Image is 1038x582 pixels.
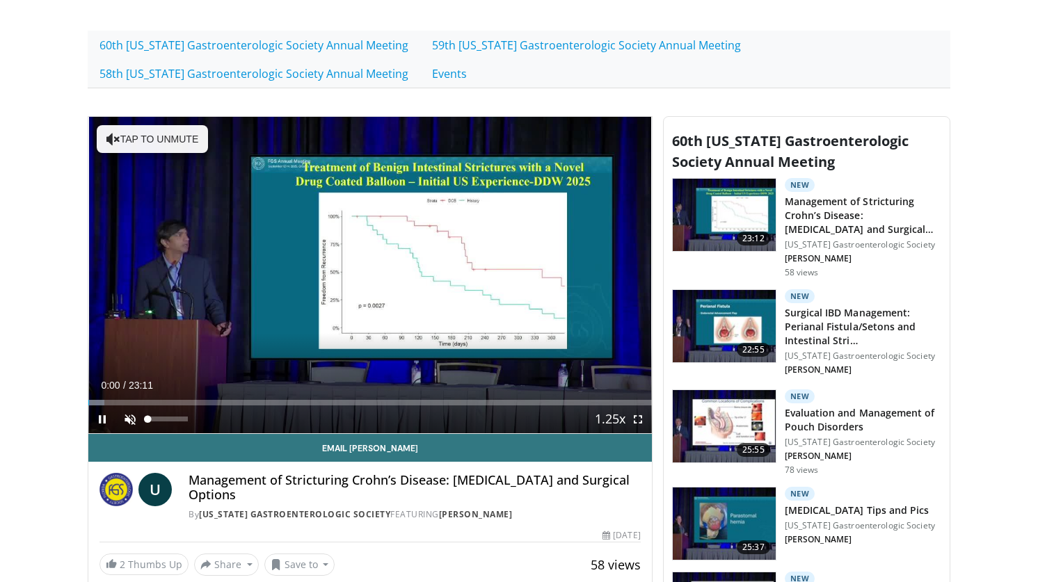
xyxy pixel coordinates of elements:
p: [PERSON_NAME] [785,534,935,545]
h3: [MEDICAL_DATA] Tips and Pics [785,503,935,517]
div: By FEATURING [189,508,641,521]
p: [US_STATE] Gastroenterologic Society [785,239,941,250]
span: 0:00 [101,380,120,391]
p: [PERSON_NAME] [785,364,941,375]
div: Progress Bar [88,400,652,405]
h3: Management of Stricturing Crohn’s Disease: [MEDICAL_DATA] and Surgical O… [785,195,941,236]
span: 22:55 [737,343,770,357]
button: Fullscreen [624,405,652,433]
button: Tap to unmute [97,125,208,153]
a: Events [420,59,479,88]
img: 12e91208-0384-4c06-a0e9-5d7d80cb37af.150x105_q85_crop-smart_upscale.jpg [673,290,776,362]
img: c5f0d4bd-1742-498f-86e3-8b13d324bfb5.150x105_q85_crop-smart_upscale.jpg [673,487,776,560]
p: New [785,178,815,192]
h3: Evaluation and Management of Pouch Disorders [785,406,941,434]
a: 58th [US_STATE] Gastroenterologic Society Annual Meeting [88,59,420,88]
span: 23:11 [129,380,153,391]
a: 2 Thumbs Up [99,553,189,575]
span: 23:12 [737,232,770,245]
a: 25:55 New Evaluation and Management of Pouch Disorders [US_STATE] Gastroenterologic Society [PERS... [672,389,941,476]
span: 58 views [591,556,641,573]
button: Save to [264,553,335,576]
button: Playback Rate [596,405,624,433]
div: [DATE] [602,529,640,542]
p: [US_STATE] Gastroenterologic Society [785,350,941,362]
p: 58 views [785,267,819,278]
p: [PERSON_NAME] [785,451,941,462]
span: 25:55 [737,443,770,457]
p: [PERSON_NAME] [785,253,941,264]
p: [US_STATE] Gastroenterologic Society [785,520,935,531]
button: Share [194,553,259,576]
span: 2 [120,558,125,571]
img: Florida Gastroenterologic Society [99,473,133,506]
a: [US_STATE] Gastroenterologic Society [199,508,390,520]
button: Unmute [116,405,144,433]
video-js: Video Player [88,117,652,434]
a: Email [PERSON_NAME] [88,434,652,462]
img: a85d9f82-1c99-4b0f-9074-0a41227b616c.150x105_q85_crop-smart_upscale.jpg [673,390,776,462]
a: 25:37 New [MEDICAL_DATA] Tips and Pics [US_STATE] Gastroenterologic Society [PERSON_NAME] [672,487,941,560]
img: 027cae8e-a3d5-41b5-8a28-2681fdfa7048.150x105_q85_crop-smart_upscale.jpg [673,179,776,251]
p: New [785,289,815,303]
p: New [785,487,815,501]
p: New [785,389,815,403]
h3: Surgical IBD Management: Perianal Fistula/Setons and Intestinal Stri… [785,306,941,348]
a: 23:12 New Management of Stricturing Crohn’s Disease: [MEDICAL_DATA] and Surgical O… [US_STATE] Ga... [672,178,941,278]
p: [US_STATE] Gastroenterologic Society [785,437,941,448]
button: Pause [88,405,116,433]
a: U [138,473,172,506]
p: 78 views [785,464,819,476]
span: / [123,380,126,391]
a: 60th [US_STATE] Gastroenterologic Society Annual Meeting [88,31,420,60]
div: Volume Level [147,417,187,421]
a: 22:55 New Surgical IBD Management: Perianal Fistula/Setons and Intestinal Stri… [US_STATE] Gastro... [672,289,941,378]
span: 25:37 [737,540,770,554]
h4: Management of Stricturing Crohn’s Disease: [MEDICAL_DATA] and Surgical Options [189,473,641,503]
a: 59th [US_STATE] Gastroenterologic Society Annual Meeting [420,31,753,60]
span: 60th [US_STATE] Gastroenterologic Society Annual Meeting [672,131,909,171]
a: [PERSON_NAME] [439,508,513,520]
